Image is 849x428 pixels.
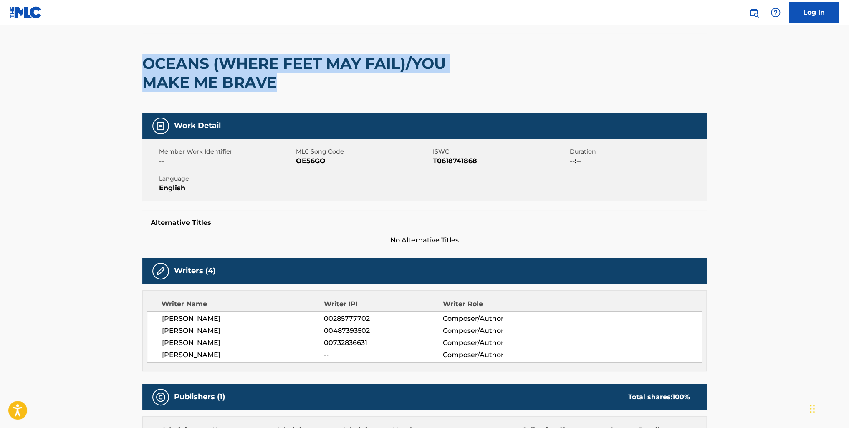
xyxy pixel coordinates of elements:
img: search [749,8,759,18]
span: 00487393502 [324,326,442,336]
img: MLC Logo [10,6,42,18]
span: -- [324,350,442,360]
span: Language [159,174,294,183]
span: 100 % [672,393,690,401]
span: 00285777702 [324,314,442,324]
img: Work Detail [156,121,166,131]
div: Writer IPI [324,299,443,309]
span: English [159,183,294,193]
img: help [771,8,781,18]
span: MLC Song Code [296,147,431,156]
iframe: Chat Widget [807,388,849,428]
span: [PERSON_NAME] [162,326,324,336]
span: [PERSON_NAME] [162,350,324,360]
div: Writer Name [162,299,324,309]
span: -- [159,156,294,166]
span: T0618741868 [433,156,568,166]
span: OE56GO [296,156,431,166]
span: 00732836631 [324,338,442,348]
img: Publishers [156,392,166,402]
a: Public Search [745,4,762,21]
span: Member Work Identifier [159,147,294,156]
h5: Writers (4) [174,266,215,276]
span: --:-- [570,156,705,166]
h2: OCEANS (WHERE FEET MAY FAIL)/YOU MAKE ME BRAVE [142,54,481,92]
img: Writers [156,266,166,276]
span: Composer/Author [442,338,551,348]
span: Composer/Author [442,350,551,360]
h5: Publishers (1) [174,392,225,402]
span: Composer/Author [442,314,551,324]
span: Duration [570,147,705,156]
div: Help [767,4,784,21]
span: [PERSON_NAME] [162,314,324,324]
span: Composer/Author [442,326,551,336]
h5: Alternative Titles [151,219,698,227]
div: Writer Role [442,299,551,309]
h5: Work Detail [174,121,221,131]
span: [PERSON_NAME] [162,338,324,348]
div: Total shares: [628,392,690,402]
span: ISWC [433,147,568,156]
div: Drag [810,396,815,421]
a: Log In [789,2,839,23]
span: No Alternative Titles [142,235,707,245]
